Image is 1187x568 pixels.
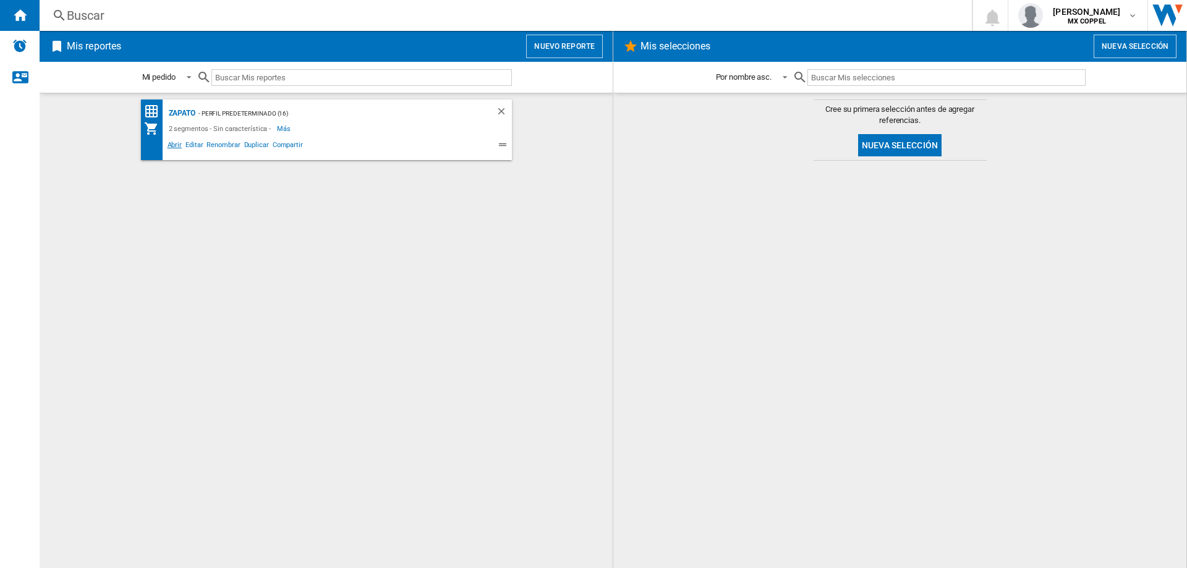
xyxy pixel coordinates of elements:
b: MX COPPEL [1068,17,1106,25]
span: Renombrar [205,139,242,154]
img: alerts-logo.svg [12,38,27,53]
div: Borrar [496,106,512,121]
button: Nueva selección [858,134,942,156]
h2: Mis selecciones [638,35,713,58]
span: Abrir [166,139,184,154]
div: Mi pedido [142,72,176,82]
div: 2 segmentos - Sin característica - [166,121,278,136]
h2: Mis reportes [64,35,124,58]
span: Cree su primera selección antes de agregar referencias. [814,104,987,126]
div: Mi colección [144,121,166,136]
input: Buscar Mis reportes [211,69,512,86]
button: Nuevo reporte [526,35,603,58]
span: [PERSON_NAME] [1053,6,1120,18]
div: Zapato [166,106,195,121]
span: Editar [184,139,205,154]
div: Matriz de precios [144,104,166,119]
button: Nueva selección [1094,35,1176,58]
span: Duplicar [242,139,271,154]
div: Por nombre asc. [716,72,772,82]
span: Más [277,121,292,136]
input: Buscar Mis selecciones [807,69,1085,86]
span: Compartir [271,139,305,154]
div: - Perfil predeterminado (16) [195,106,471,121]
div: Buscar [67,7,940,24]
img: profile.jpg [1018,3,1043,28]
